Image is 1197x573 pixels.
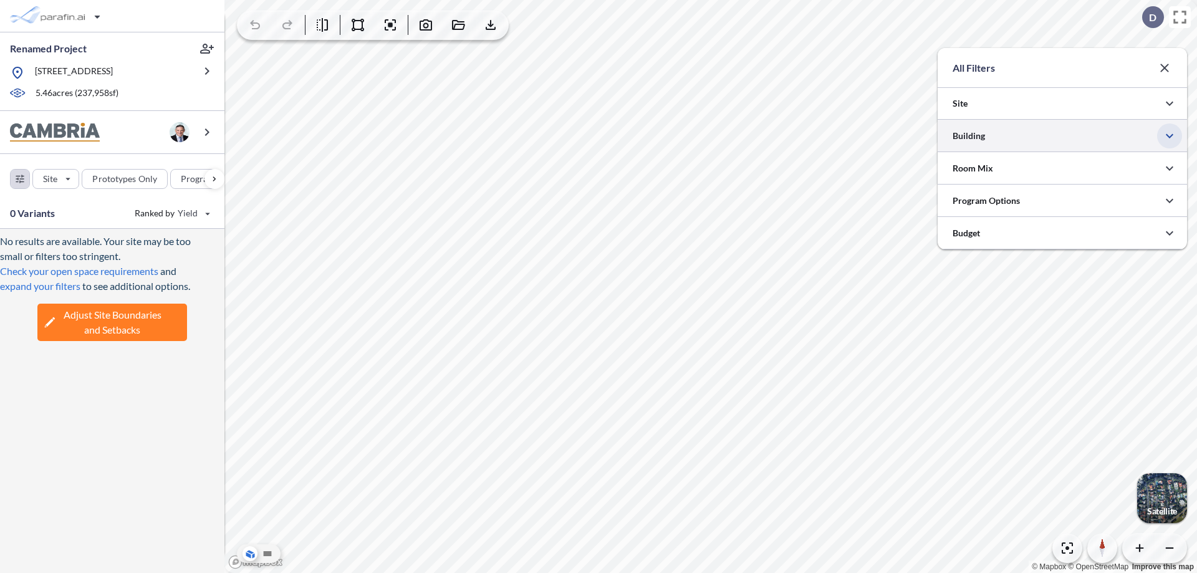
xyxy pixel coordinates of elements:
a: Improve this map [1132,562,1194,571]
button: Site Plan [260,546,275,561]
p: Renamed Project [10,42,87,55]
a: OpenStreetMap [1068,562,1128,571]
button: Adjust Site Boundariesand Setbacks [37,304,187,341]
p: 0 Variants [10,206,55,221]
p: Room Mix [953,162,993,175]
p: Budget [953,227,980,239]
img: Switcher Image [1137,473,1187,523]
p: Site [43,173,57,185]
span: Adjust Site Boundaries and Setbacks [64,307,161,337]
p: [STREET_ADDRESS] [35,65,113,80]
p: All Filters [953,60,995,75]
p: 5.46 acres ( 237,958 sf) [36,87,118,100]
p: Site [953,97,968,110]
p: Satellite [1147,506,1177,516]
button: Prototypes Only [82,169,168,189]
button: Program [170,169,238,189]
img: user logo [170,122,190,142]
span: Yield [178,207,198,219]
a: Mapbox [1032,562,1066,571]
p: Program Options [953,195,1020,207]
p: Prototypes Only [92,173,157,185]
img: BrandImage [10,123,100,142]
button: Aerial View [243,546,257,561]
p: Program [181,173,216,185]
a: Mapbox homepage [228,555,283,569]
button: Ranked by Yield [125,203,218,223]
p: D [1149,12,1156,23]
button: Site [32,169,79,189]
button: Switcher ImageSatellite [1137,473,1187,523]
